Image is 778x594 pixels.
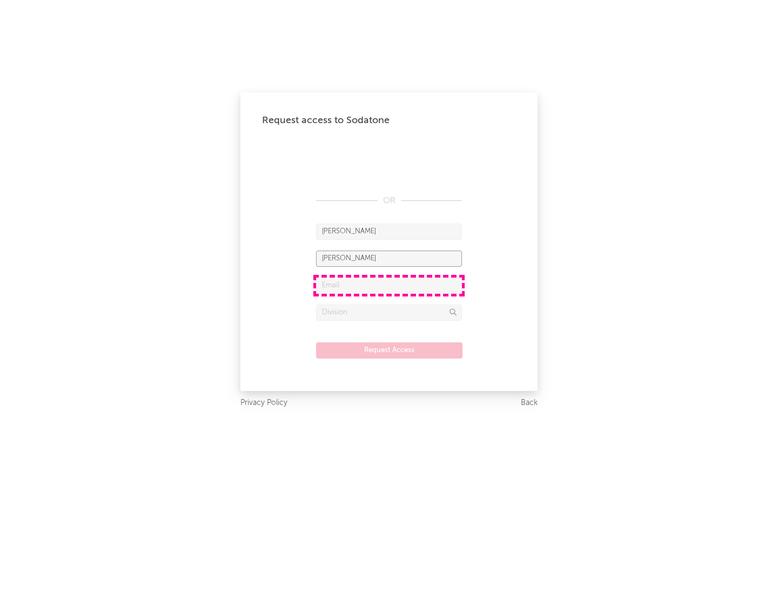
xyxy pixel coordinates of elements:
[316,251,462,267] input: Last Name
[316,278,462,294] input: Email
[316,224,462,240] input: First Name
[316,194,462,207] div: OR
[262,114,516,127] div: Request access to Sodatone
[240,396,287,410] a: Privacy Policy
[316,342,462,359] button: Request Access
[316,305,462,321] input: Division
[521,396,538,410] a: Back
